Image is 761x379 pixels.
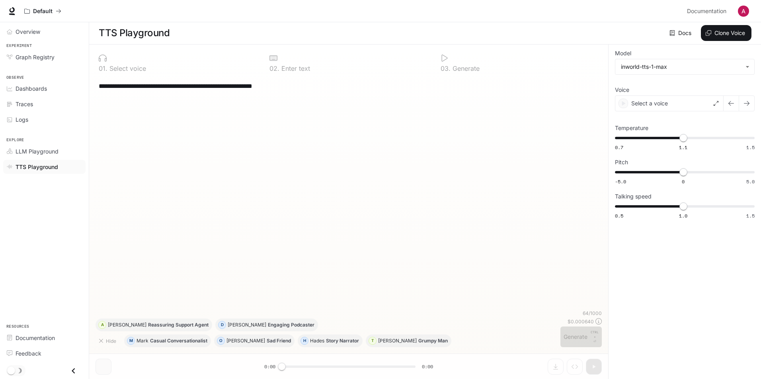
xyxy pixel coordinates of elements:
[298,334,363,347] button: HHadesStory Narrator
[615,178,626,185] span: -5.0
[108,323,146,327] p: [PERSON_NAME]
[16,100,33,108] span: Traces
[615,212,623,219] span: 0.5
[3,160,86,174] a: TTS Playground
[107,65,146,72] p: Select voice
[64,363,82,379] button: Close drawer
[127,334,135,347] div: M
[301,334,308,347] div: H
[631,99,668,107] p: Select a voice
[615,194,652,199] p: Talking speed
[16,84,47,93] span: Dashboards
[369,334,376,347] div: T
[99,25,170,41] h1: TTS Playground
[451,65,480,72] p: Generate
[16,163,58,171] span: TTS Playground
[96,319,212,331] button: A[PERSON_NAME]Reassuring Support Agent
[746,178,755,185] span: 5.0
[3,346,86,360] a: Feedback
[3,82,86,95] a: Dashboards
[441,65,451,72] p: 0 3 .
[679,212,687,219] span: 1.0
[3,25,86,39] a: Overview
[687,6,726,16] span: Documentation
[3,144,86,158] a: LLM Playground
[615,125,648,131] p: Temperature
[615,59,754,74] div: inworld-tts-1-max
[3,331,86,345] a: Documentation
[269,65,279,72] p: 0 2 .
[148,323,209,327] p: Reassuring Support Agent
[21,3,65,19] button: All workspaces
[33,8,53,15] p: Default
[679,144,687,151] span: 1.1
[16,147,59,155] span: LLM Playground
[746,144,755,151] span: 1.5
[99,65,107,72] p: 0 1 .
[583,310,602,317] p: 64 / 1000
[738,6,749,17] img: User avatar
[16,115,28,124] span: Logs
[568,318,594,325] p: $ 0.000640
[668,25,695,41] a: Docs
[418,338,448,343] p: Grumpy Man
[366,334,451,347] button: T[PERSON_NAME]Grumpy Man
[615,87,629,93] p: Voice
[215,319,318,331] button: D[PERSON_NAME]Engaging Podcaster
[16,334,55,342] span: Documentation
[615,51,631,56] p: Model
[3,113,86,126] a: Logs
[268,323,314,327] p: Engaging Podcaster
[701,25,751,41] button: Clone Voice
[99,319,106,331] div: A
[684,3,732,19] a: Documentation
[96,334,121,347] button: Hide
[137,338,148,343] p: Mark
[615,144,623,151] span: 0.7
[16,27,40,36] span: Overview
[16,53,55,61] span: Graph Registry
[326,338,359,343] p: Story Narrator
[310,338,324,343] p: Hades
[219,319,226,331] div: D
[682,178,685,185] span: 0
[150,338,207,343] p: Casual Conversationalist
[746,212,755,219] span: 1.5
[3,50,86,64] a: Graph Registry
[621,63,741,71] div: inworld-tts-1-max
[279,65,310,72] p: Enter text
[214,334,295,347] button: O[PERSON_NAME]Sad Friend
[16,349,41,358] span: Feedback
[7,366,15,375] span: Dark mode toggle
[3,97,86,111] a: Traces
[226,338,265,343] p: [PERSON_NAME]
[124,334,211,347] button: MMarkCasual Conversationalist
[736,3,751,19] button: User avatar
[615,159,628,165] p: Pitch
[267,338,291,343] p: Sad Friend
[217,334,224,347] div: O
[228,323,266,327] p: [PERSON_NAME]
[378,338,417,343] p: [PERSON_NAME]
